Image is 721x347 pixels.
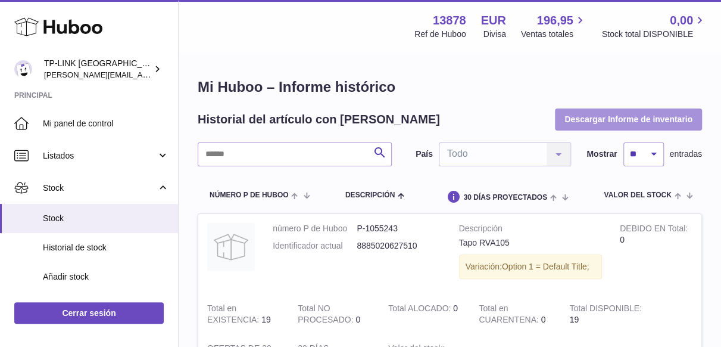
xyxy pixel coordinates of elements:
[670,13,693,29] span: 0,00
[602,13,707,40] a: 0,00 Stock total DISPONIBLE
[388,303,453,316] strong: Total ALOCADO
[198,294,289,334] td: 19
[273,223,357,234] dt: número P de Huboo
[289,294,379,334] td: 0
[44,58,151,80] div: TP-LINK [GEOGRAPHIC_DATA], SOCIEDAD LIMITADA
[357,223,441,234] dd: P-1055243
[537,13,573,29] span: 196,95
[14,60,32,78] img: celia.yan@tp-link.com
[198,78,702,97] h1: Mi Huboo – Informe histórico
[43,118,169,129] span: Mi panel de control
[273,240,357,252] dt: Identificador actual
[620,224,688,236] strong: DEBIDO EN Total
[416,148,433,160] label: País
[521,13,587,40] a: 196,95 Ventas totales
[459,237,602,249] div: Tapo RVA105
[207,303,261,327] strong: Total en EXISTENCIA
[611,214,701,294] td: 0
[379,294,470,334] td: 0
[481,13,506,29] strong: EUR
[555,109,702,130] button: Descargar Informe de inventario
[298,303,355,327] strong: Total NO PROCESADO
[463,194,547,202] span: 30 DÍAS PROYECTADOS
[459,223,602,237] strong: Descripción
[345,191,395,199] span: Descripción
[502,262,589,271] span: Option 1 = Default Title;
[433,13,466,29] strong: 13878
[521,29,587,40] span: Ventas totales
[479,303,541,327] strong: Total en CUARENTENA
[541,315,546,324] span: 0
[14,302,164,324] a: Cerrar sesión
[602,29,707,40] span: Stock total DISPONIBLE
[43,182,157,194] span: Stock
[483,29,506,40] div: Divisa
[210,191,288,199] span: número P de Huboo
[43,150,157,162] span: Listados
[560,294,651,334] td: 19
[44,70,239,79] span: [PERSON_NAME][EMAIL_ADDRESS][DOMAIN_NAME]
[43,213,169,224] span: Stock
[586,148,617,160] label: Mostrar
[414,29,466,40] div: Ref de Huboo
[569,303,641,316] strong: Total DISPONIBLE
[604,191,671,199] span: Valor del stock
[43,271,169,283] span: Añadir stock
[198,111,440,128] h2: Historial del artículo con [PERSON_NAME]
[207,223,255,271] img: product image
[670,148,702,160] span: entradas
[43,242,169,253] span: Historial de stock
[357,240,441,252] dd: 8885020627510
[459,255,602,279] div: Variación:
